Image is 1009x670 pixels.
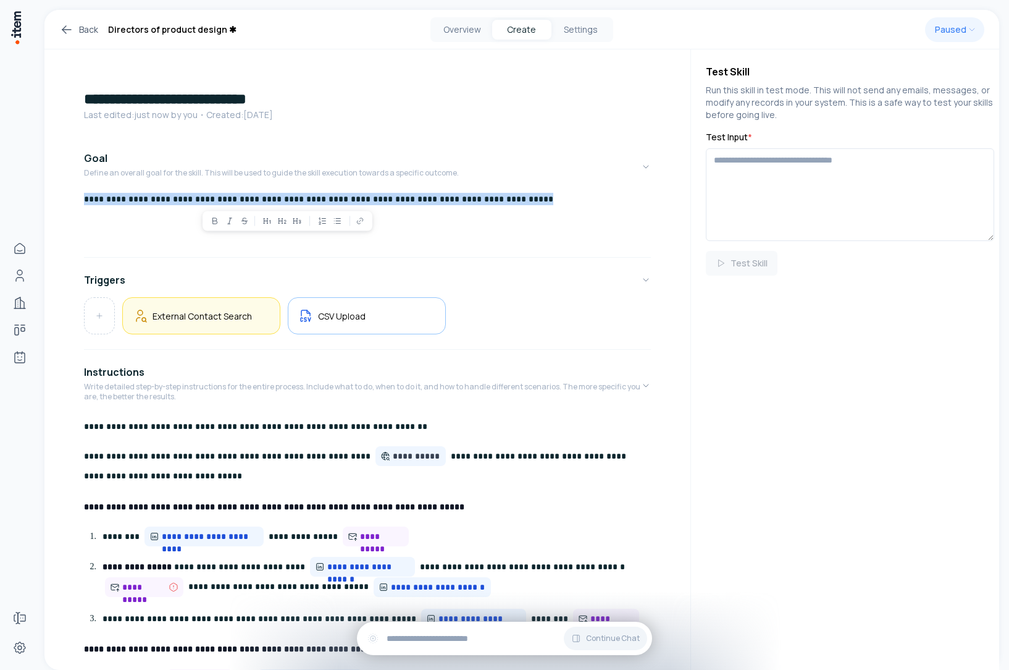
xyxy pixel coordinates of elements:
[706,131,994,143] label: Test Input
[84,193,651,252] div: GoalDefine an overall goal for the skill. This will be used to guide the skill execution towards ...
[84,151,107,166] h4: Goal
[586,634,640,643] span: Continue Chat
[153,310,252,322] h5: External Contact Search
[706,64,994,79] h4: Test Skill
[84,297,651,344] div: Triggers
[84,263,651,297] button: Triggers
[706,84,994,121] p: Run this skill in test mode. This will not send any emails, messages, or modify any records in yo...
[7,236,32,261] a: Home
[492,20,551,40] button: Create
[551,20,611,40] button: Settings
[7,606,32,630] a: Forms
[84,365,144,380] h4: Instructions
[7,318,32,342] a: deals
[84,141,651,193] button: GoalDefine an overall goal for the skill. This will be used to guide the skill execution towards ...
[433,20,492,40] button: Overview
[7,263,32,288] a: Contacts
[84,355,651,417] button: InstructionsWrite detailed step-by-step instructions for the entire process. Include what to do, ...
[84,109,651,121] p: Last edited: just now by you ・Created: [DATE]
[7,635,32,660] a: Settings
[7,290,32,315] a: Companies
[564,627,647,650] button: Continue Chat
[108,22,237,37] h1: Directors of product design ✱
[10,10,22,45] img: Item Brain Logo
[318,310,366,322] h5: CSV Upload
[84,382,641,402] p: Write detailed step-by-step instructions for the entire process. Include what to do, when to do i...
[59,22,98,37] a: Back
[353,214,367,229] button: Link
[357,622,652,655] div: Continue Chat
[7,345,32,370] a: Agents
[84,273,125,287] h4: Triggers
[84,168,459,178] p: Define an overall goal for the skill. This will be used to guide the skill execution towards a sp...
